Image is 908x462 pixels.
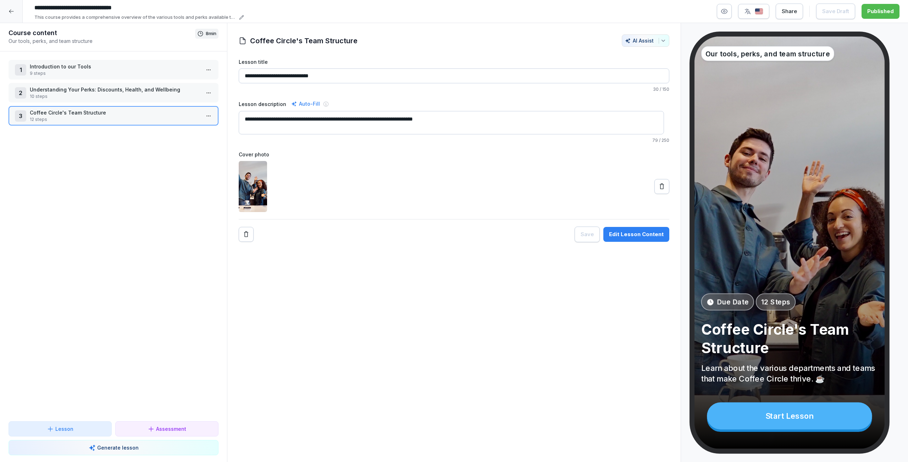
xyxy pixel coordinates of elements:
div: 3Coffee Circle's Team Structure12 steps [9,106,218,126]
p: 12 Steps [761,297,790,307]
span: 79 [652,138,658,143]
button: Edit Lesson Content [603,227,669,242]
div: 2Understanding Your Perks: Discounts, Health, and Wellbeing10 steps [9,83,218,102]
p: Generate lesson [97,444,139,451]
h1: Coffee Circle's Team Structure [250,35,358,46]
div: Published [867,7,894,15]
p: Introduction to our Tools [30,63,200,70]
div: AI Assist [625,38,666,44]
div: Edit Lesson Content [609,230,664,238]
div: 3 [15,110,26,122]
h1: Course content [9,29,195,37]
p: Learn about the various departments and teams that make Coffee Circle thrive. ☕ [701,363,878,384]
button: Share [776,4,803,19]
div: Start Lesson [707,402,872,429]
p: Understanding Your Perks: Discounts, Health, and Wellbeing [30,86,200,93]
p: 9 steps [30,70,200,77]
button: Assessment [115,421,218,436]
p: Coffee Circle's Team Structure [30,109,200,116]
img: us.svg [755,8,763,15]
button: Save [575,227,600,242]
div: 1Introduction to our Tools9 steps [9,60,218,79]
p: Due Date [717,297,749,307]
p: / 250 [239,137,669,144]
p: This course provides a comprehensive overview of the various tools and perks available to employe... [34,14,237,21]
div: Save [581,230,594,238]
p: Coffee Circle's Team Structure [701,320,878,357]
p: / 150 [239,86,669,93]
div: Share [782,7,797,15]
div: 2 [15,87,26,99]
button: Generate lesson [9,440,218,455]
button: Remove [239,227,254,242]
div: Auto-Fill [290,100,321,108]
label: Lesson title [239,58,669,66]
p: Our tools, perks, and team structure [9,37,195,45]
p: Lesson [55,425,73,433]
div: Save Draft [822,7,849,15]
p: 10 steps [30,93,200,100]
span: 30 [653,87,659,92]
button: Published [862,4,899,19]
p: 8 min [206,30,216,37]
p: Our tools, perks, and team structure [705,49,830,59]
button: Save Draft [816,4,855,19]
button: AI Assist [622,34,669,47]
button: Lesson [9,421,112,436]
img: thjuxoirsi21q008q6ydzr47.png [239,161,267,212]
div: 1 [15,64,26,76]
label: Lesson description [239,100,286,108]
label: Cover photo [239,151,669,158]
p: Assessment [156,425,186,433]
p: 12 steps [30,116,200,123]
